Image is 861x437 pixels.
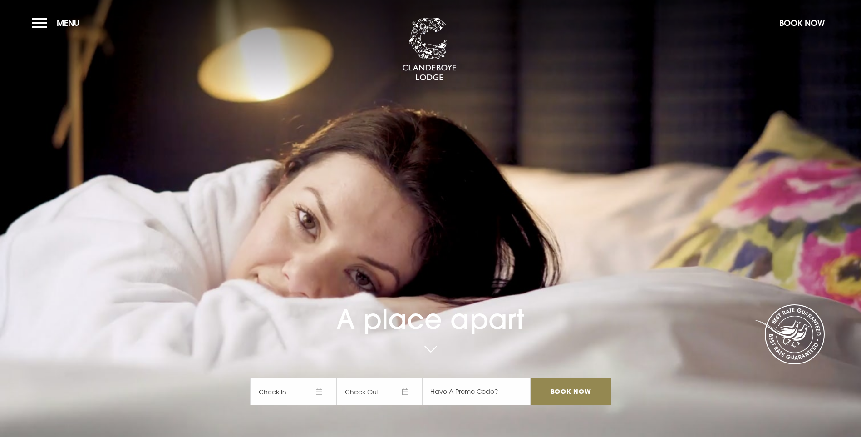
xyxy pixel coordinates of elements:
[336,378,423,405] span: Check Out
[32,13,84,33] button: Menu
[57,18,79,28] span: Menu
[250,378,336,405] span: Check In
[250,276,610,335] h1: A place apart
[402,18,457,81] img: Clandeboye Lodge
[531,378,610,405] input: Book Now
[775,13,829,33] button: Book Now
[423,378,531,405] input: Have A Promo Code?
